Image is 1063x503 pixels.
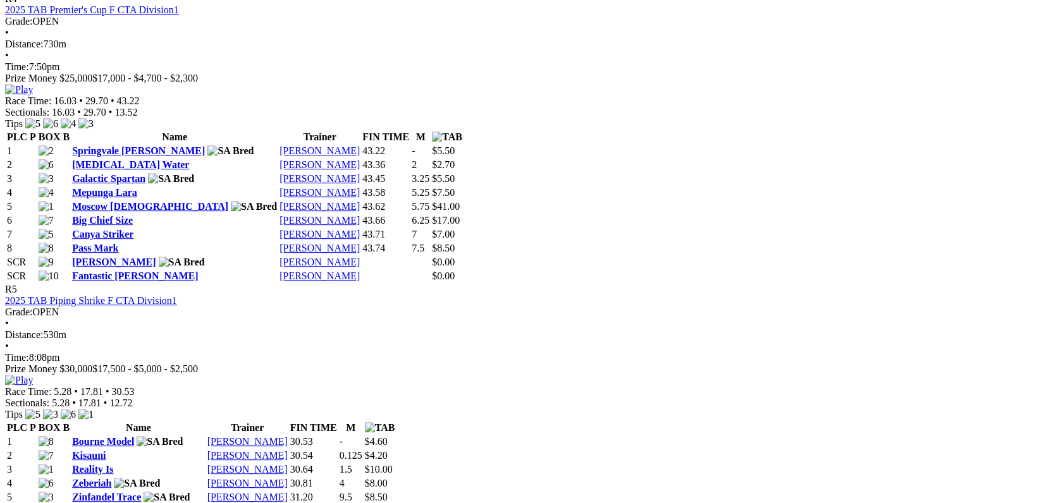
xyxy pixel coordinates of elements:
div: 7:50pm [5,61,1058,73]
span: • [109,107,113,118]
img: 3 [78,118,94,130]
span: $17,500 - $5,000 - $2,500 [92,363,198,374]
span: Time: [5,352,29,363]
span: Tips [5,118,23,129]
td: 43.22 [362,145,410,157]
span: • [5,318,9,329]
text: 7 [412,229,417,239]
div: OPEN [5,16,1058,27]
img: 6 [39,478,54,489]
img: 4 [61,118,76,130]
td: 30.54 [290,449,338,462]
span: • [5,50,9,61]
td: SCR [6,270,37,282]
text: 2 [412,159,417,170]
span: $0.00 [432,257,455,267]
a: Zeberiah [72,478,111,488]
span: Grade: [5,306,33,317]
span: 5.28 [54,386,71,397]
span: $17,000 - $4,700 - $2,300 [92,73,198,83]
td: SCR [6,256,37,269]
td: 30.64 [290,463,338,476]
img: 4 [39,187,54,198]
img: Play [5,375,33,386]
a: [PERSON_NAME] [207,450,288,461]
td: 43.45 [362,173,410,185]
img: Play [5,84,33,95]
span: 16.03 [52,107,75,118]
img: 1 [39,464,54,475]
img: 6 [43,118,58,130]
img: SA Bred [144,492,190,503]
a: [PERSON_NAME] [280,229,360,239]
span: Sectionals: [5,107,49,118]
div: 530m [5,329,1058,341]
img: 2 [39,145,54,157]
a: Big Chief Size [72,215,133,226]
span: P [30,131,36,142]
span: $0.00 [432,270,455,281]
span: B [63,422,70,433]
text: 5.25 [412,187,429,198]
div: Prize Money $25,000 [5,73,1058,84]
td: 1 [6,435,37,448]
img: 6 [39,159,54,171]
td: 2 [6,159,37,171]
span: R5 [5,284,17,294]
a: Zinfandel Trace [72,492,141,502]
text: 9.5 [340,492,352,502]
td: 3 [6,173,37,185]
td: 2 [6,449,37,462]
img: TAB [365,422,395,433]
a: [PERSON_NAME] [280,257,360,267]
a: [PERSON_NAME] [280,270,360,281]
a: [PERSON_NAME] [72,257,156,267]
span: $17.00 [432,215,460,226]
span: 29.70 [83,107,106,118]
img: 6 [61,409,76,420]
span: $41.00 [432,201,460,212]
span: • [72,397,76,408]
text: 4 [340,478,345,488]
img: SA Bred [207,145,254,157]
a: [PERSON_NAME] [280,243,360,253]
span: • [5,341,9,351]
div: 730m [5,39,1058,50]
a: Canya Striker [72,229,133,239]
span: • [77,107,81,118]
span: $5.50 [432,173,455,184]
text: - [412,145,415,156]
td: 43.36 [362,159,410,171]
a: [PERSON_NAME] [280,201,360,212]
img: 7 [39,450,54,461]
th: Name [71,421,206,434]
a: [PERSON_NAME] [280,145,360,156]
a: [PERSON_NAME] [280,187,360,198]
span: 17.81 [78,397,101,408]
span: • [79,95,83,106]
a: Springvale [PERSON_NAME] [72,145,205,156]
span: $2.70 [432,159,455,170]
a: [PERSON_NAME] [280,173,360,184]
img: 5 [25,409,40,420]
td: 1 [6,145,37,157]
a: Kisauni [72,450,106,461]
td: 4 [6,477,37,490]
th: Trainer [207,421,288,434]
a: Pass Mark [72,243,118,253]
a: [PERSON_NAME] [207,464,288,475]
td: 43.58 [362,186,410,199]
a: [PERSON_NAME] [207,492,288,502]
img: 10 [39,270,59,282]
span: 17.81 [80,386,103,397]
span: • [5,27,9,38]
span: 30.53 [112,386,135,397]
span: Grade: [5,16,33,27]
span: 13.52 [114,107,137,118]
span: PLC [7,422,27,433]
span: B [63,131,70,142]
img: 5 [25,118,40,130]
span: • [106,386,109,397]
span: Time: [5,61,29,72]
span: • [74,386,78,397]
